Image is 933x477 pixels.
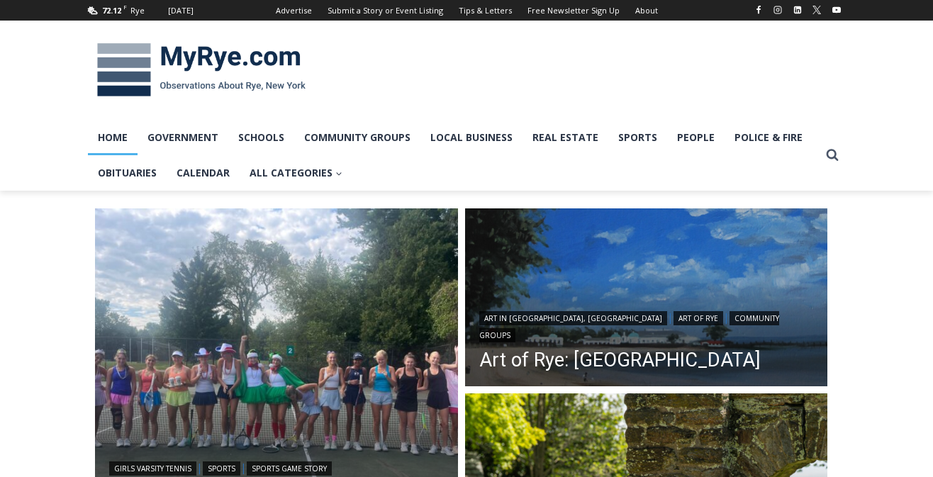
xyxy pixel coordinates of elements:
a: Sports [608,120,667,155]
img: (PHOTO: Rye Beach. An inviting shoreline on a bright day. By Elizabeth Derderian.) [465,208,828,390]
a: Government [138,120,228,155]
a: Girls Varsity Tennis [109,461,196,476]
a: YouTube [828,1,845,18]
nav: Primary Navigation [88,120,820,191]
a: Obituaries [88,155,167,191]
a: Community Groups [479,311,779,342]
a: Sports [203,461,240,476]
a: Art of Rye: [GEOGRAPHIC_DATA] [479,349,814,371]
a: People [667,120,725,155]
div: Rye [130,4,145,17]
span: 72.12 [102,5,121,16]
a: Linkedin [789,1,806,18]
a: X [808,1,825,18]
div: | | [479,308,814,342]
img: MyRye.com [88,33,315,107]
a: Local Business [420,120,523,155]
a: Instagram [769,1,786,18]
div: [DATE] [168,4,194,17]
a: Schools [228,120,294,155]
a: All Categories [240,155,352,191]
a: Real Estate [523,120,608,155]
a: Read More Art of Rye: Rye Beach [465,208,828,390]
a: Sports Game Story [247,461,332,476]
a: Police & Fire [725,120,812,155]
button: View Search Form [820,142,845,168]
span: F [123,3,127,11]
a: Calendar [167,155,240,191]
span: All Categories [250,165,342,181]
a: Art in [GEOGRAPHIC_DATA], [GEOGRAPHIC_DATA] [479,311,667,325]
a: Home [88,120,138,155]
a: Community Groups [294,120,420,155]
a: Facebook [750,1,767,18]
a: Art of Rye [674,311,723,325]
div: | | [109,459,444,476]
